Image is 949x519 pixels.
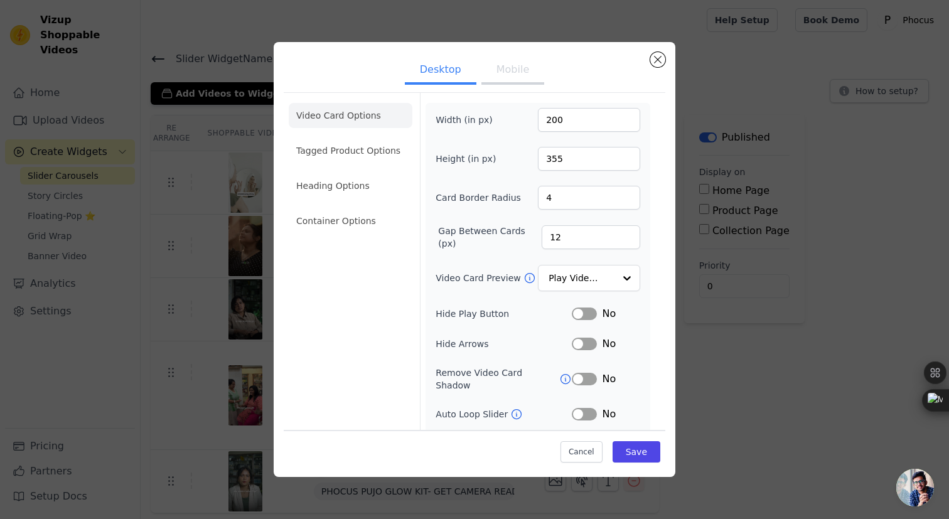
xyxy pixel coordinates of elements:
label: Video Card Preview [436,272,523,284]
li: Heading Options [289,173,412,198]
span: No [602,372,616,387]
li: Video Card Options [289,103,412,128]
label: Card Border Radius [436,191,521,204]
label: Hide Play Button [436,308,572,320]
button: Cancel [560,441,603,462]
button: Save [613,441,660,462]
label: Height (in px) [436,152,504,165]
label: Hide Arrows [436,338,572,350]
label: Remove Video Card Shadow [436,367,559,392]
a: Open chat [896,469,934,506]
span: No [602,336,616,351]
li: Container Options [289,208,412,233]
span: No [602,407,616,422]
li: Tagged Product Options [289,138,412,163]
button: Mobile [481,57,544,85]
label: Gap Between Cards (px) [438,225,542,250]
label: Width (in px) [436,114,504,126]
button: Close modal [650,52,665,67]
label: Auto Loop Slider [436,408,510,420]
button: Desktop [405,57,476,85]
span: No [602,306,616,321]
